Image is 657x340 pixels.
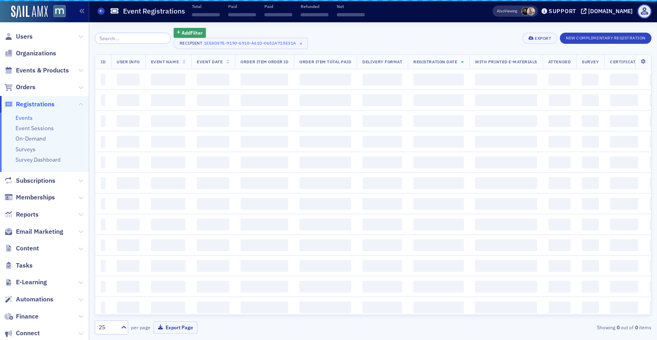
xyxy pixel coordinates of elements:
span: ‌ [101,219,106,231]
span: With Printed E-Materials [475,59,537,64]
span: ‌ [610,260,638,272]
span: ‌ [582,177,599,189]
span: ‌ [610,94,638,106]
span: ‌ [413,219,464,231]
span: ‌ [101,198,106,210]
span: ‌ [241,239,288,251]
span: ‌ [197,177,229,189]
span: ‌ [241,115,288,127]
div: Export [535,36,551,41]
span: E-Learning [16,278,47,287]
a: Subscriptions [4,176,55,185]
span: ‌ [117,198,140,210]
span: ‌ [197,260,229,272]
span: ‌ [117,239,140,251]
span: ‌ [582,198,599,210]
span: ID [101,59,106,64]
span: ‌ [610,115,638,127]
span: Event Name [151,59,179,64]
button: Export Page [153,321,197,334]
span: ‌ [197,301,229,313]
span: ‌ [241,198,288,210]
span: ‌ [362,260,402,272]
span: ‌ [475,136,537,148]
span: ‌ [337,13,365,16]
span: ‌ [475,198,537,210]
a: SailAMX [11,6,48,18]
span: ‌ [241,94,288,106]
span: ‌ [475,94,537,106]
p: Total [192,4,220,9]
span: ‌ [610,177,638,189]
span: ‌ [413,156,464,168]
span: ‌ [151,156,186,168]
span: ‌ [101,177,106,189]
span: ‌ [299,198,351,210]
span: ‌ [610,156,638,168]
span: Survey [582,59,599,64]
span: ‌ [151,281,186,293]
a: Orders [4,83,35,92]
span: Memberships [16,193,55,202]
span: ‌ [413,136,464,148]
div: [DOMAIN_NAME] [588,8,633,15]
span: ‌ [610,74,638,86]
span: ‌ [151,74,186,86]
a: Connect [4,329,40,338]
div: Showing out of items [471,324,651,331]
a: Finance [4,312,39,321]
span: Tasks [16,261,33,270]
span: ‌ [582,281,599,293]
span: ‌ [197,281,229,293]
p: Paid [228,4,256,9]
span: ‌ [301,13,328,16]
span: ‌ [475,156,537,168]
span: Email Marketing [16,227,63,236]
span: Orders [16,83,35,92]
a: Email Marketing [4,227,63,236]
span: ‌ [101,260,106,272]
span: ‌ [299,74,351,86]
span: ‌ [548,115,571,127]
span: ‌ [117,136,140,148]
span: ‌ [610,301,638,313]
span: ‌ [548,94,571,106]
span: ‌ [151,136,186,148]
label: per page [131,324,151,331]
div: Recipient [180,41,203,46]
span: Attended [548,59,571,64]
span: ‌ [101,94,106,106]
span: ‌ [151,115,186,127]
span: ‌ [475,74,537,86]
span: ‌ [362,115,402,127]
span: Registrations [16,100,55,109]
a: Organizations [4,49,56,58]
span: ‌ [192,13,220,16]
span: ‌ [475,260,537,272]
span: ‌ [197,115,229,127]
span: ‌ [299,219,351,231]
span: Organizations [16,49,56,58]
span: ‌ [299,281,351,293]
span: ‌ [151,198,186,210]
span: ‌ [362,281,402,293]
span: ‌ [610,136,638,148]
span: ‌ [582,115,599,127]
span: ‌ [548,260,571,272]
span: ‌ [151,219,186,231]
a: New Complimentary Registration [560,34,651,41]
span: ‌ [413,239,464,251]
span: ‌ [117,177,140,189]
span: Profile [637,4,651,18]
span: ‌ [548,177,571,189]
span: ‌ [362,136,402,148]
span: ‌ [475,239,537,251]
a: Survey Dashboard [16,156,61,163]
span: ‌ [241,260,288,272]
a: Event Sessions [16,125,54,132]
span: ‌ [117,260,140,272]
span: ‌ [413,74,464,86]
button: [DOMAIN_NAME] [581,8,635,14]
a: Content [4,244,39,253]
h1: Event Registrations [123,6,185,16]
